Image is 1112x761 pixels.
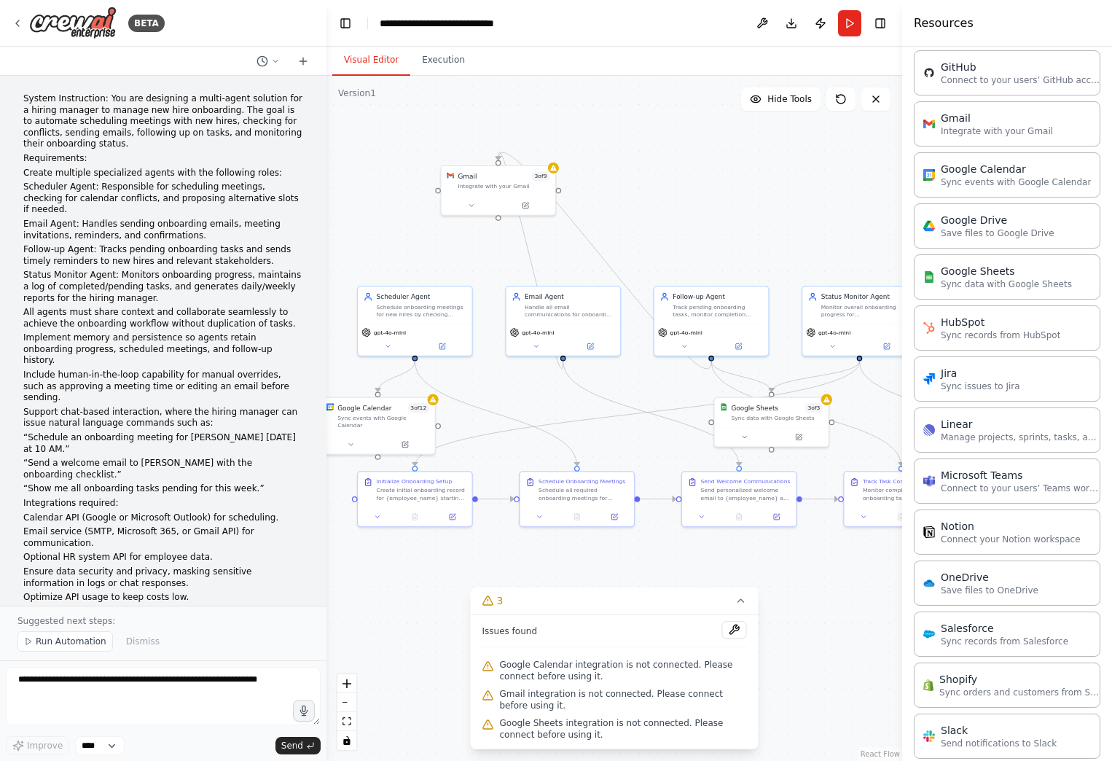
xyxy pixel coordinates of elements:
button: Open in side panel [761,511,793,522]
p: “Schedule an onboarding meeting for [PERSON_NAME] [DATE] at 10 AM.” [23,432,303,455]
p: Integrations required: [23,498,303,510]
button: zoom in [337,674,356,693]
div: BETA [128,15,165,32]
p: Connect your Notion workspace [941,534,1081,545]
button: Open in side panel [436,511,469,522]
button: No output available [395,511,434,522]
p: Email Agent: Handles sending onboarding emails, meeting invitations, reminders, and confirmations. [23,219,303,241]
p: Connect to your users’ GitHub accounts [941,74,1101,86]
div: Version 1 [338,87,376,99]
div: Shopify [939,672,1100,687]
img: Linear [923,424,935,436]
div: Salesforce [941,621,1068,636]
h4: Resources [914,15,974,32]
div: Google Sheets [731,403,778,413]
div: Track pending onboarding tasks, monitor completion status, and send timely reminders to {employee... [673,303,762,318]
div: Follow-up Agent [673,292,762,302]
g: Edge from 60d4279a-8f35-421a-9d98-46dff0edbf62 to 7f675aa7-3371-4f0e-b1c5-7a5a29544ba6 [707,361,906,466]
img: Notion [923,526,935,538]
button: Hide left sidebar [335,13,356,34]
img: Google Calendar [923,169,935,181]
p: Send notifications to Slack [941,738,1057,749]
div: Notion [941,519,1081,534]
div: Email AgentHandle all email communications for onboarding process including welcome emails, meeti... [505,286,621,356]
div: Jira [941,366,1020,380]
p: “Send a welcome email to [PERSON_NAME] with the onboarding checklist.” [23,458,303,480]
img: Google Sheets [923,271,935,283]
div: Scheduler Agent [377,292,466,302]
span: Dismiss [126,636,160,647]
g: Edge from 5f480f07-f2fd-4b44-bd81-d9769e9d8e0a to c0ffa390-5a9d-484a-82ba-a0b56fe069f3 [373,361,420,391]
div: Send Welcome Communications [700,477,790,485]
div: Gmail [458,172,477,182]
button: Hide Tools [741,87,821,111]
div: Track Task CompletionMonitor completion of onboarding tasks for {employee_name} including documen... [843,471,959,527]
p: Suggested next steps: [17,615,309,627]
button: Dismiss [119,631,167,652]
img: HubSpot [923,322,935,334]
div: Initialize Onboarding SetupCreate initial onboarding record for {employee_name} starting as {posi... [357,471,473,527]
button: No output available [557,511,597,522]
p: Status Monitor Agent: Monitors onboarding progress, maintains a log of completed/pending tasks, a... [23,270,303,304]
span: Improve [27,740,63,752]
button: Open in side panel [499,200,552,211]
img: Google Calendar [326,403,334,410]
span: Run Automation [36,636,106,647]
g: Edge from d47609f0-f403-4e78-84e1-2df91a5d4f80 to b471bfee-f147-49b9-9864-c78aeaf92541 [640,494,676,504]
p: Requirements: [23,153,303,165]
span: Send [281,740,303,752]
span: Issues found [482,625,538,637]
p: Email service (SMTP, Microsoft 365, or Gmail API) for communication. [23,526,303,549]
img: Logo [29,7,117,39]
a: React Flow attribution [861,750,900,758]
div: GmailGmail3of9Integrate with your Gmail [440,165,556,216]
button: fit view [337,712,356,731]
p: Scheduler Agent: Responsible for scheduling meetings, checking for calendar conflicts, and propos... [23,182,303,216]
span: Google Sheets integration is not connected. Please connect before using it. [500,717,747,741]
p: System Instruction: You are designing a multi-agent solution for a hiring manager to manage new h... [23,93,303,150]
p: Ensure data security and privacy, masking sensitive information in logs or chat responses. [23,566,303,589]
span: 3 [497,593,504,608]
button: Switch to previous chat [251,52,286,70]
div: Monitor completion of onboarding tasks for {employee_name} including document submission, trainin... [863,487,952,502]
button: zoom out [337,693,356,712]
div: Schedule all required onboarding meetings for {employee_name} including: orientation session, HR ... [539,487,628,502]
span: gpt-4o-mini [374,329,406,336]
img: GitHub [923,67,935,79]
div: Status Monitor Agent [821,292,911,302]
p: Support chat-based interaction, where the hiring manager can issue natural language commands such... [23,407,303,429]
img: Shopify [923,679,933,691]
div: Microsoft Teams [941,468,1101,483]
div: Schedule Onboarding MeetingsSchedule all required onboarding meetings for {employee_name} includi... [519,471,635,527]
button: Send [275,737,321,754]
div: Google CalendarGoogle Calendar3of12Sync events with Google Calendar [320,397,436,454]
p: Calendar API (Google or Microsoft Outlook) for scheduling. [23,512,303,524]
g: Edge from 1398584b-2129-4669-ad97-f740a8f86dab to b471bfee-f147-49b9-9864-c78aeaf92541 [558,361,743,466]
p: Connect to your users’ Teams workspaces [941,483,1101,494]
button: Visual Editor [332,45,410,76]
g: Edge from b471bfee-f147-49b9-9864-c78aeaf92541 to 7f675aa7-3371-4f0e-b1c5-7a5a29544ba6 [802,494,839,504]
p: Sync records from HubSpot [941,329,1060,341]
g: Edge from 460c5bfd-8fc8-4101-86ae-b897bf130efe to 9982b4fc-50a2-4728-9680-d7024278d32b [767,361,864,391]
div: Monitor overall onboarding progress for {employee_name}, maintain comprehensive logs, generate da... [821,303,911,318]
span: gpt-4o-mini [522,329,554,336]
p: Follow-up Agent: Tracks pending onboarding tasks and sends timely reminders to new hires and rele... [23,244,303,267]
p: Create multiple specialized agents with the following roles: [23,168,303,179]
div: Gmail [941,111,1053,125]
span: gpt-4o-mini [670,329,702,336]
button: Run Automation [17,631,113,652]
img: Salesforce [923,628,935,640]
p: Save files to Google Drive [941,227,1054,239]
p: Sync records from Salesforce [941,636,1068,647]
div: GitHub [941,60,1101,74]
span: Hide Tools [767,93,812,105]
img: Google Drive [923,220,935,232]
img: Microsoft Teams [923,475,935,487]
g: Edge from 60d4279a-8f35-421a-9d98-46dff0edbf62 to a64f9aaa-d634-4d8c-8aaf-d6872885844a [493,151,716,370]
g: Edge from 460c5bfd-8fc8-4101-86ae-b897bf130efe to 23b4a2f1-f9bd-49a6-a416-f73bd69f771b [855,361,1068,466]
span: Number of enabled actions [532,172,550,182]
div: Send Welcome CommunicationsSend personalized welcome email to {employee_name} at {employee_email}... [681,471,797,527]
button: Open in side panel [416,341,469,352]
button: Open in side panel [379,439,431,450]
p: Sync orders and customers from Shopify [939,687,1100,698]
